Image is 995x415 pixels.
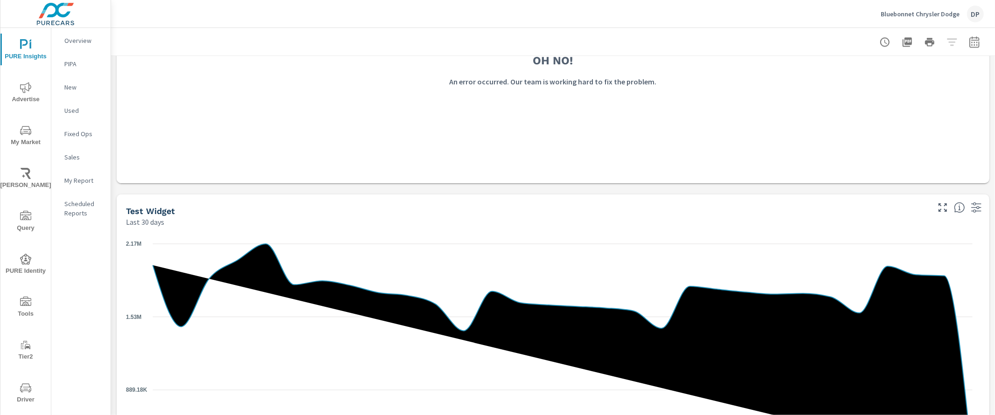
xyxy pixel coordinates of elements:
[3,39,48,62] span: PURE Insights
[3,382,48,405] span: Driver
[64,176,103,185] p: My Report
[51,57,111,71] div: PIPA
[64,129,103,138] p: Fixed Ops
[935,200,950,215] button: Make Fullscreen
[51,80,111,94] div: New
[965,33,984,51] button: Select Date Range
[64,199,103,218] p: Scheduled Reports
[3,168,48,191] span: [PERSON_NAME]
[64,83,103,92] p: New
[51,127,111,141] div: Fixed Ops
[920,33,939,51] button: Print Report
[954,202,965,213] span: This is built from the query!
[64,36,103,45] p: Overview
[450,76,657,87] p: An error occurred. Our team is working hard to fix the problem.
[3,254,48,277] span: PURE Identity
[126,216,164,228] p: Last 30 days
[51,197,111,220] div: Scheduled Reports
[967,6,984,22] div: DP
[3,125,48,148] span: My Market
[51,150,111,164] div: Sales
[533,53,573,69] h3: Oh No!
[51,34,111,48] div: Overview
[64,59,103,69] p: PIPA
[126,387,147,393] text: 889.18K
[3,339,48,362] span: Tier2
[64,106,103,115] p: Used
[881,10,960,18] p: Bluebonnet Chrysler Dodge
[51,173,111,187] div: My Report
[3,82,48,105] span: Advertise
[64,152,103,162] p: Sales
[51,104,111,118] div: Used
[3,211,48,234] span: Query
[3,297,48,319] span: Tools
[126,241,141,247] text: 2.17M
[126,206,175,216] h5: Test Widget
[126,314,141,320] text: 1.53M
[898,33,917,51] button: "Export Report to PDF"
